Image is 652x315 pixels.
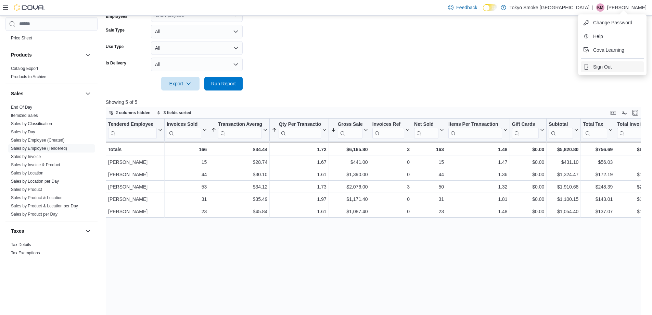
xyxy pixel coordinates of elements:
[108,121,157,128] div: Tendered Employee
[272,145,326,154] div: 1.72
[11,171,43,175] a: Sales by Location
[581,61,644,72] button: Sign Out
[11,51,32,58] h3: Products
[5,34,98,45] div: Pricing
[549,121,578,139] button: Subtotal
[549,170,578,179] div: $1,324.47
[106,44,124,49] label: Use Type
[5,103,98,221] div: Sales
[593,63,612,70] span: Sign Out
[11,242,31,247] a: Tax Details
[512,170,544,179] div: $0.00
[549,207,578,216] div: $1,054.40
[583,158,613,166] div: $56.03
[11,90,82,97] button: Sales
[106,60,126,66] label: Is Delivery
[108,121,157,139] div: Tendered Employee
[211,80,236,87] span: Run Report
[211,121,267,139] button: Transaction Average
[167,121,201,128] div: Invoices Sold
[583,121,607,139] div: Total Tax
[448,207,508,216] div: 1.48
[372,170,409,179] div: 0
[11,212,57,217] a: Sales by Product per Day
[583,207,613,216] div: $137.07
[414,195,444,203] div: 31
[456,4,477,11] span: Feedback
[448,183,508,191] div: 1.32
[448,121,502,128] div: Items Per Transaction
[167,121,201,139] div: Invoices Sold
[337,121,362,139] div: Gross Sales
[5,64,98,84] div: Products
[581,31,644,42] button: Help
[279,121,321,139] div: Qty Per Transaction
[11,228,24,234] h3: Taxes
[549,195,578,203] div: $1,100.15
[167,158,207,166] div: 15
[549,121,573,128] div: Subtotal
[593,47,624,53] span: Cova Learning
[11,36,32,40] a: Price Sheet
[106,109,153,117] button: 2 columns hidden
[272,170,326,179] div: 1.61
[581,17,644,28] button: Change Password
[108,183,162,191] div: [PERSON_NAME]
[372,183,409,191] div: 3
[11,195,63,200] a: Sales by Product & Location
[583,121,607,128] div: Total Tax
[414,170,444,179] div: 44
[448,121,502,139] div: Items Per Transaction
[167,183,207,191] div: 53
[11,228,82,234] button: Taxes
[211,170,267,179] div: $30.10
[11,129,35,135] span: Sales by Day
[372,145,409,154] div: 3
[549,121,573,139] div: Subtotal
[337,121,362,128] div: Gross Sales
[593,33,603,40] span: Help
[11,187,42,192] a: Sales by Product
[211,145,267,154] div: $34.44
[84,51,92,59] button: Products
[167,207,207,216] div: 23
[154,109,194,117] button: 3 fields sorted
[510,3,590,12] p: Tokyo Smoke [GEOGRAPHIC_DATA]
[372,121,404,128] div: Invoices Ref
[11,162,60,167] a: Sales by Invoice & Product
[272,183,326,191] div: 1.73
[108,195,162,203] div: [PERSON_NAME]
[583,170,613,179] div: $172.19
[167,121,207,139] button: Invoices Sold
[609,109,617,117] button: Keyboard shortcuts
[583,145,613,154] div: $756.69
[272,158,326,166] div: 1.67
[414,207,444,216] div: 23
[512,207,544,216] div: $0.00
[84,89,92,98] button: Sales
[607,3,647,12] p: [PERSON_NAME]
[414,158,444,166] div: 15
[414,145,444,154] div: 163
[11,66,38,71] a: Catalog Export
[106,99,647,106] p: Showing 5 of 5
[108,145,162,154] div: Totals
[167,195,207,203] div: 31
[11,154,41,159] a: Sales by Invoice
[512,121,539,139] div: Gift Card Sales
[631,109,639,117] button: Enter fullscreen
[11,179,59,184] span: Sales by Location per Day
[11,204,78,208] a: Sales by Product & Location per Day
[161,77,200,90] button: Export
[11,74,46,79] a: Products to Archive
[272,121,326,139] button: Qty Per Transaction
[272,195,326,203] div: 1.97
[331,158,368,166] div: $441.00
[218,121,262,128] div: Transaction Average
[11,113,38,118] a: Itemized Sales
[372,121,409,139] button: Invoices Ref
[331,207,368,216] div: $1,087.40
[372,121,404,139] div: Invoices Ref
